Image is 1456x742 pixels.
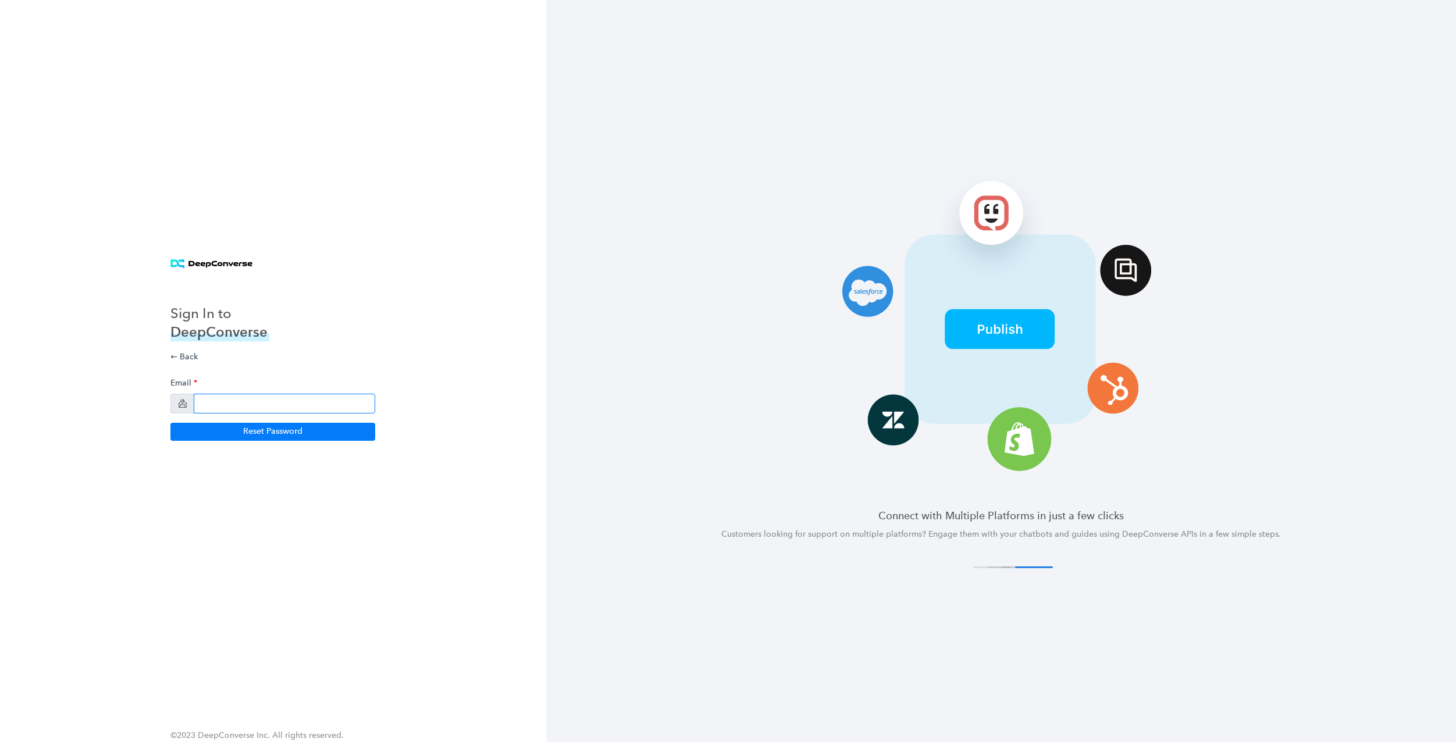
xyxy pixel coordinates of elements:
[170,423,375,440] button: Reset Password
[170,304,269,323] h3: Sign In to
[987,566,1025,568] button: 2
[1001,566,1039,568] button: 3
[170,351,375,363] p: ← Back
[574,508,1428,523] h4: Connect with Multiple Platforms in just a few clicks
[973,566,1011,568] button: 1
[170,323,269,341] h3: DeepConverse
[721,529,1281,539] span: Customers looking for support on multiple platforms? Engage them with your chatbots and guides us...
[1015,566,1053,568] button: 4
[170,372,197,394] label: Email
[170,730,344,740] span: ©2023 DeepConverse Inc. All rights reserved.
[774,167,1229,480] img: carousel 4
[170,259,252,269] img: horizontal logo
